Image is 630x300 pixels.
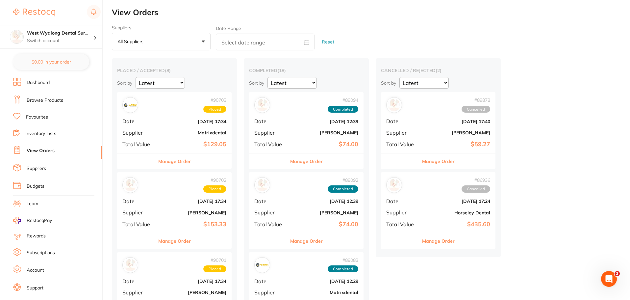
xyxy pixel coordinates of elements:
label: Suppliers [112,25,211,30]
h2: completed ( 18 ) [249,68,364,73]
b: [PERSON_NAME] [292,210,358,215]
span: # 89878 [462,97,490,103]
b: Matrixdental [292,290,358,295]
h4: West Wyalong Dental Surgery (DentalTown 4) [27,30,93,37]
h2: cancelled / rejected ( 2 ) [381,68,495,73]
b: $129.05 [161,141,226,148]
span: # 90701 [203,258,226,263]
a: Team [27,201,38,207]
button: All suppliers [112,33,211,51]
span: 2 [615,271,620,276]
span: Date [122,118,155,124]
p: All suppliers [117,39,146,44]
b: $435.60 [424,221,490,228]
b: [PERSON_NAME] [161,290,226,295]
a: Subscriptions [27,250,55,256]
a: Budgets [27,183,44,190]
span: Date [254,278,287,284]
span: RestocqPay [27,217,52,224]
img: Henry Schein Halas [256,179,268,191]
button: Manage Order [422,233,455,249]
span: Completed [328,106,358,113]
span: Supplier [386,130,419,136]
button: Manage Order [158,153,191,169]
span: Total Value [122,221,155,227]
span: Supplier [254,130,287,136]
img: Adam Dental [256,99,268,111]
b: [DATE] 17:34 [161,199,226,204]
span: # 90703 [203,97,226,103]
span: Total Value [254,221,287,227]
span: Cancelled [462,185,490,193]
span: Date [254,198,287,204]
a: Browse Products [27,97,63,104]
b: [PERSON_NAME] [292,130,358,135]
h2: View Orders [112,8,630,17]
b: [PERSON_NAME] [424,130,490,135]
button: $0.00 in your order [13,54,89,70]
span: Total Value [254,141,287,147]
div: Adam Dental#90702PlacedDate[DATE] 17:34Supplier[PERSON_NAME]Total Value$153.33Manage Order [117,172,232,249]
a: Rewards [27,233,46,239]
button: Manage Order [290,233,323,249]
span: # 89092 [328,177,358,183]
img: Adam Dental [124,179,137,191]
span: # 86936 [462,177,490,183]
img: Matrixdental [256,259,268,271]
b: $74.00 [292,141,358,148]
span: Total Value [386,141,419,147]
b: [DATE] 12:29 [292,279,358,284]
span: Date [386,198,419,204]
span: Date [386,118,419,124]
span: Supplier [386,209,419,215]
span: Placed [203,106,226,113]
span: # 89083 [328,258,358,263]
b: $153.33 [161,221,226,228]
button: Manage Order [422,153,455,169]
b: Matrixdental [161,130,226,135]
span: Date [122,198,155,204]
p: Sort by [381,80,396,86]
span: Supplier [254,209,287,215]
h2: placed / accepted ( 8 ) [117,68,232,73]
span: Supplier [122,130,155,136]
b: [DATE] 17:34 [161,279,226,284]
button: Manage Order [158,233,191,249]
b: [DATE] 17:24 [424,199,490,204]
span: Completed [328,185,358,193]
span: Placed [203,265,226,273]
a: Support [27,285,43,291]
b: [DATE] 17:40 [424,119,490,124]
span: # 89094 [328,97,358,103]
a: RestocqPay [13,217,52,224]
span: Supplier [254,289,287,295]
p: Sort by [249,80,264,86]
span: Completed [328,265,358,273]
a: Restocq Logo [13,5,55,20]
b: [DATE] 17:34 [161,119,226,124]
span: Placed [203,185,226,193]
b: [PERSON_NAME] [161,210,226,215]
a: Favourites [26,114,48,121]
button: Reset [320,33,336,51]
a: Account [27,267,44,274]
b: Horseley Dental [424,210,490,215]
b: [DATE] 12:39 [292,199,358,204]
span: Total Value [122,141,155,147]
img: Henry Schein Halas [124,259,137,271]
span: # 90702 [203,177,226,183]
a: Dashboard [27,79,50,86]
a: Suppliers [27,165,46,172]
span: Date [254,118,287,124]
input: Select date range [216,34,315,50]
p: Sort by [117,80,132,86]
div: Matrixdental#90703PlacedDate[DATE] 17:34SupplierMatrixdentalTotal Value$129.05Manage Order [117,92,232,169]
img: Henry Schein Halas [388,99,400,111]
span: Cancelled [462,106,490,113]
span: Supplier [122,209,155,215]
button: Manage Order [290,153,323,169]
label: Date Range [216,26,241,31]
b: $59.27 [424,141,490,148]
img: Horseley Dental [388,179,400,191]
img: West Wyalong Dental Surgery (DentalTown 4) [10,30,23,43]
